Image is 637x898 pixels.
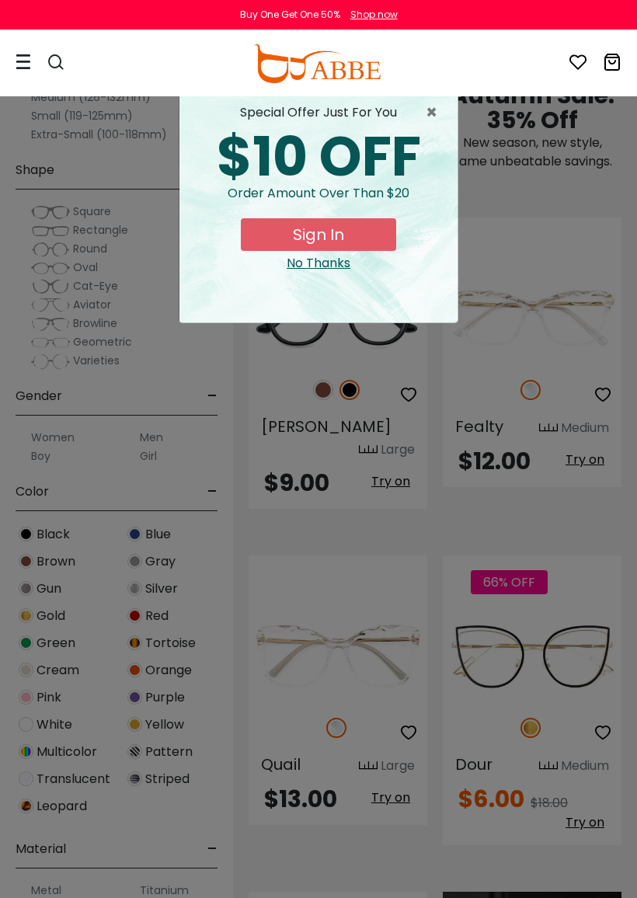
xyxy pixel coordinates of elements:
img: abbeglasses.com [253,44,381,83]
div: $10 OFF [192,130,445,184]
div: special offer just for you [192,103,445,122]
span: × [426,103,445,122]
div: Close [192,254,445,273]
button: Sign In [241,218,396,251]
div: Shop now [350,8,398,22]
div: Order amount over than $20 [192,184,445,218]
button: Close [426,103,445,122]
a: Shop now [343,8,398,21]
div: Buy One Get One 50% [240,8,340,22]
